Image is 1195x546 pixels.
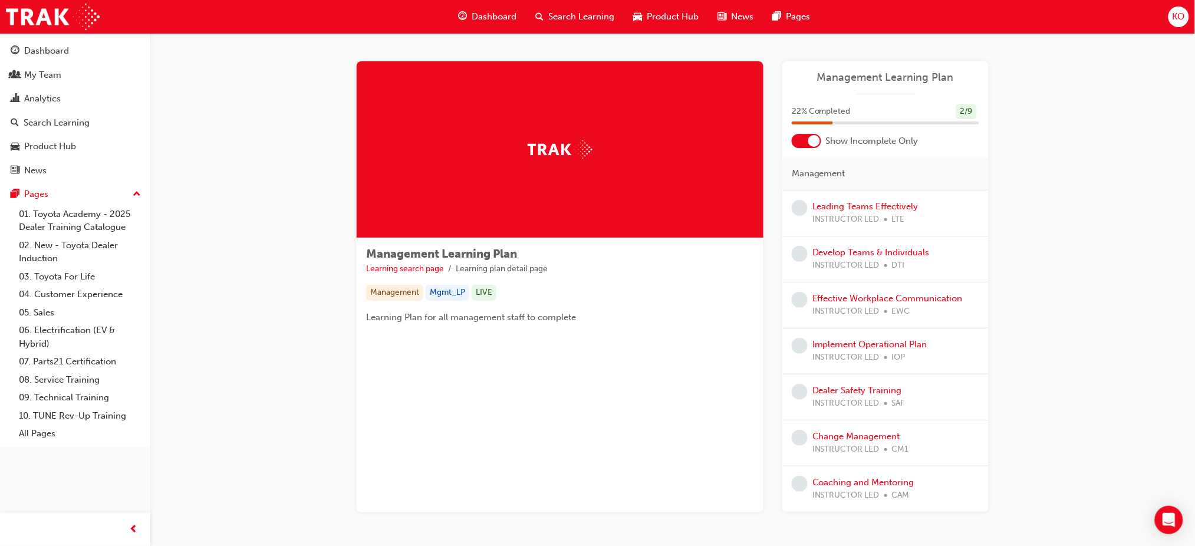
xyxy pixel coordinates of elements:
[812,339,927,350] a: Implement Operational Plan
[472,10,516,24] span: Dashboard
[11,166,19,176] span: news-icon
[812,259,880,272] span: INSTRUCTOR LED
[14,371,146,389] a: 08. Service Training
[792,71,979,84] a: Management Learning Plan
[366,247,517,261] span: Management Learning Plan
[792,105,851,119] span: 22 % Completed
[633,9,642,24] span: car-icon
[1155,506,1183,534] div: Open Intercom Messenger
[812,247,930,258] a: Develop Teams & Individuals
[11,189,19,200] span: pages-icon
[708,5,763,29] a: news-iconNews
[130,522,139,537] span: prev-icon
[892,259,905,272] span: DTI
[812,351,880,364] span: INSTRUCTOR LED
[792,200,808,216] span: learningRecordVerb_NONE-icon
[892,397,905,410] span: SAF
[366,312,576,323] span: Learning Plan for all management staff to complete
[14,353,146,371] a: 07. Parts21 Certification
[792,338,808,354] span: learningRecordVerb_NONE-icon
[792,384,808,400] span: learningRecordVerb_NONE-icon
[14,268,146,286] a: 03. Toyota For Life
[11,70,19,81] span: people-icon
[456,262,548,276] li: Learning plan detail page
[5,136,146,157] a: Product Hub
[366,264,444,274] a: Learning search page
[647,10,699,24] span: Product Hub
[5,64,146,86] a: My Team
[812,477,914,488] a: Coaching and Mentoring
[11,142,19,152] span: car-icon
[772,9,781,24] span: pages-icon
[792,430,808,446] span: learningRecordVerb_NONE-icon
[14,205,146,236] a: 01. Toyota Academy - 2025 Dealer Training Catalogue
[5,160,146,182] a: News
[11,94,19,104] span: chart-icon
[786,10,810,24] span: Pages
[892,213,905,226] span: LTE
[24,116,90,130] div: Search Learning
[24,92,61,106] div: Analytics
[5,88,146,110] a: Analytics
[14,321,146,353] a: 06. Electrification (EV & Hybrid)
[535,9,544,24] span: search-icon
[812,431,900,442] a: Change Management
[731,10,753,24] span: News
[892,351,906,364] span: IOP
[14,304,146,322] a: 05. Sales
[6,4,100,30] img: Trak
[5,183,146,205] button: Pages
[548,10,614,24] span: Search Learning
[812,397,880,410] span: INSTRUCTOR LED
[528,140,592,159] img: Trak
[14,389,146,407] a: 09. Technical Training
[14,425,146,443] a: All Pages
[14,285,146,304] a: 04. Customer Experience
[133,187,141,202] span: up-icon
[11,46,19,57] span: guage-icon
[812,385,902,396] a: Dealer Safety Training
[24,164,47,177] div: News
[624,5,708,29] a: car-iconProduct Hub
[792,476,808,492] span: learningRecordVerb_NONE-icon
[812,213,880,226] span: INSTRUCTOR LED
[24,188,48,201] div: Pages
[426,285,469,301] div: Mgmt_LP
[812,443,880,456] span: INSTRUCTOR LED
[1168,6,1189,27] button: KO
[812,201,919,212] a: Leading Teams Effectively
[24,44,69,58] div: Dashboard
[5,38,146,183] button: DashboardMy TeamAnalyticsSearch LearningProduct HubNews
[24,68,61,82] div: My Team
[366,285,423,301] div: Management
[763,5,819,29] a: pages-iconPages
[717,9,726,24] span: news-icon
[5,40,146,62] a: Dashboard
[792,246,808,262] span: learningRecordVerb_NONE-icon
[812,293,963,304] a: Effective Workplace Communication
[14,236,146,268] a: 02. New - Toyota Dealer Induction
[24,140,76,153] div: Product Hub
[892,443,909,456] span: CM1
[812,305,880,318] span: INSTRUCTOR LED
[892,305,910,318] span: EWC
[11,118,19,129] span: search-icon
[812,489,880,502] span: INSTRUCTOR LED
[792,167,845,180] span: Management
[956,104,977,120] div: 2 / 9
[458,9,467,24] span: guage-icon
[14,407,146,425] a: 10. TUNE Rev-Up Training
[1173,10,1185,24] span: KO
[5,112,146,134] a: Search Learning
[526,5,624,29] a: search-iconSearch Learning
[472,285,496,301] div: LIVE
[892,489,910,502] span: CAM
[826,134,919,148] span: Show Incomplete Only
[792,292,808,308] span: learningRecordVerb_NONE-icon
[449,5,526,29] a: guage-iconDashboard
